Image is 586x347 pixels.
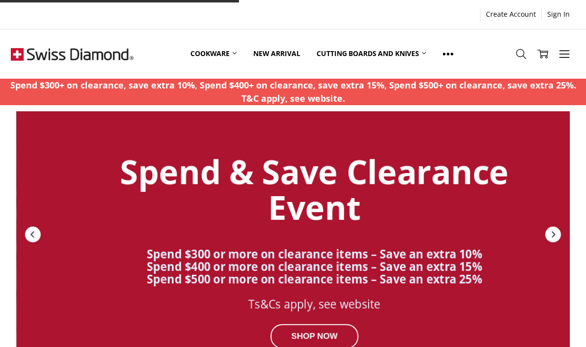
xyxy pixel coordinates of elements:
strong: Spend $500 or more on clearance items – Save an extra 25% [147,271,482,287]
a: Show All [434,32,462,76]
a: Cutting boards and knives [308,32,434,76]
div: Spend & Save Clearance Event [110,153,518,226]
strong: Spend $400 or more on clearance items – Save an extra 15% [147,259,482,274]
a: Create Account [480,7,541,21]
a: Sign In [542,7,575,21]
p: Spend $300+ on clearance, save extra 10%, Spend $400+ on clearance, save extra 15%, Spend $500+ o... [5,79,581,105]
div: Next [544,225,562,243]
strong: Spend $300 or more on clearance items – Save an extra 10% [147,246,482,262]
img: Free Shipping On Every Order [11,29,133,79]
div: Previous [24,225,42,243]
a: Cookware [182,32,245,76]
div: Ts&Cs apply, see website [110,298,518,310]
a: New arrival [245,32,308,76]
